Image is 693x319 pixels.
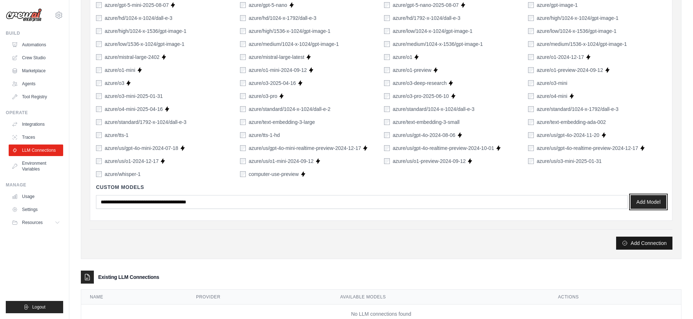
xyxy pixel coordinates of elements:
label: azure/us/o1-2024-12-17 [105,158,158,165]
input: azure/low/1024-x-1536/gpt-image-1 [528,28,534,34]
input: azure/mistral-large-latest [240,54,246,60]
input: azure/o1-preview [384,67,390,73]
label: azure/medium/1024-x-1024/gpt-image-1 [249,40,339,48]
label: azure/us/gpt-4o-2024-11-20 [537,132,600,139]
input: azure/us/gpt-4o-2024-11-20 [528,132,534,138]
input: azure/o3-deep-research [384,80,390,86]
label: azure/o3-pro-2025-06-10 [393,92,449,100]
label: azure/o1-mini [105,66,135,74]
a: Settings [9,204,63,215]
label: azure/o1-preview [393,66,431,74]
h4: Custom Models [96,184,666,191]
label: azure/low/1024-x-1024/gpt-image-1 [393,27,472,35]
input: azure/o3-pro-2025-06-10 [384,93,390,99]
input: azure/tts-1-hd [240,132,246,138]
input: azure/hd/1024-x-1792/dall-e-3 [240,15,246,21]
label: azure/medium/1536-x-1024/gpt-image-1 [537,40,627,48]
a: Integrations [9,118,63,130]
a: Marketplace [9,65,63,77]
a: Crew Studio [9,52,63,64]
input: azure/us/gpt-4o-realtime-preview-2024-12-17 [528,145,534,151]
input: azure/o1 [384,54,390,60]
button: Add Connection [616,237,672,250]
th: Available Models [331,290,549,305]
label: azure/o3-2025-04-16 [249,79,296,87]
label: azure/text-embedding-3-large [249,118,315,126]
input: azure/us/gpt-4o-2024-08-06 [384,132,390,138]
label: azure/standard/1024-x-1024/dall-e-3 [393,105,474,113]
input: azure/medium/1024-x-1024/gpt-image-1 [240,41,246,47]
label: azure/low/1536-x-1024/gpt-image-1 [105,40,184,48]
label: azure/mistral-large-latest [249,53,304,61]
div: 聊天小组件 [657,284,693,319]
input: azure/o1-2024-12-17 [528,54,534,60]
label: azure/us/gpt-4o-mini-realtime-preview-2024-12-17 [249,145,361,152]
label: azure/o1-mini-2024-09-12 [249,66,307,74]
input: azure/gpt-5-mini-2025-08-07 [96,2,102,8]
input: azure/o1-preview-2024-09-12 [528,67,534,73]
input: azure/hd/1024-x-1024/dall-e-3 [96,15,102,21]
input: azure/us/o1-preview-2024-09-12 [384,158,390,164]
input: azure/high/1024-x-1536/gpt-image-1 [96,28,102,34]
label: azure/whisper-1 [105,171,141,178]
a: Environment Variables [9,158,63,175]
label: azure/hd/1024-x-1024/dall-e-3 [105,14,173,22]
label: azure/us/o3-mini-2025-01-31 [537,158,602,165]
label: azure/us/gpt-4o-realtime-preview-2024-10-01 [393,145,494,152]
label: azure/gpt-5-nano-2025-08-07 [393,1,459,9]
input: azure/o1-mini-2024-09-12 [240,67,246,73]
input: azure/gpt-image-1 [528,2,534,8]
label: azure/high/1024-x-1536/gpt-image-1 [105,27,186,35]
input: azure/us/gpt-4o-mini-realtime-preview-2024-12-17 [240,145,246,151]
label: azure/o3-mini [537,79,567,87]
iframe: Chat Widget [657,284,693,319]
input: azure/standard/1024-x-1024/dall-e-2 [240,106,246,112]
input: azure/whisper-1 [96,171,102,177]
input: azure/standard/1024-x-1024/dall-e-3 [384,106,390,112]
input: azure/tts-1 [96,132,102,138]
input: azure/us/o1-2024-12-17 [96,158,102,164]
label: computer-use-preview [249,171,299,178]
input: azure/medium/1024-x-1536/gpt-image-1 [384,41,390,47]
img: Logo [6,8,42,22]
label: azure/us/gpt-4o-2024-08-06 [393,132,456,139]
a: Automations [9,39,63,51]
label: azure/gpt-image-1 [537,1,578,9]
label: azure/standard/1024-x-1024/dall-e-2 [249,105,330,113]
input: azure/low/1024-x-1024/gpt-image-1 [384,28,390,34]
label: azure/high/1024-x-1024/gpt-image-1 [537,14,618,22]
input: azure/text-embedding-3-small [384,119,390,125]
label: azure/o3-mini-2025-01-31 [105,92,163,100]
input: azure/mistral-large-2402 [96,54,102,60]
input: azure/high/1024-x-1024/gpt-image-1 [528,15,534,21]
input: azure/us/gpt-4o-realtime-preview-2024-10-01 [384,145,390,151]
input: computer-use-preview [240,171,246,177]
th: Actions [549,290,681,305]
label: azure/o1 [393,53,412,61]
th: Name [81,290,187,305]
label: azure/us/o1-mini-2024-09-12 [249,158,314,165]
label: azure/o1-preview-2024-09-12 [537,66,603,74]
input: azure/gpt-5-nano-2025-08-07 [384,2,390,8]
input: azure/o3-2025-04-16 [240,80,246,86]
div: Build [6,30,63,36]
span: Resources [22,220,43,225]
input: azure/standard/1792-x-1024/dall-e-3 [96,119,102,125]
input: azure/us/o1-mini-2024-09-12 [240,158,246,164]
input: azure/medium/1536-x-1024/gpt-image-1 [528,41,534,47]
label: azure/o4-mini [537,92,567,100]
label: azure/tts-1 [105,132,128,139]
label: azure/o3-deep-research [393,79,446,87]
input: azure/us/o3-mini-2025-01-31 [528,158,534,164]
input: azure/low/1536-x-1024/gpt-image-1 [96,41,102,47]
label: azure/o1-2024-12-17 [537,53,584,61]
input: azure/o3-mini [528,80,534,86]
label: azure/o4-mini-2025-04-16 [105,105,163,113]
input: azure/text-embedding-ada-002 [528,119,534,125]
a: Usage [9,191,63,202]
label: azure/medium/1024-x-1536/gpt-image-1 [393,40,483,48]
input: azure/standard/1024-x-1792/dall-e-3 [528,106,534,112]
label: azure/high/1536-x-1024/gpt-image-1 [249,27,330,35]
input: azure/text-embedding-3-large [240,119,246,125]
input: azure/o3-mini-2025-01-31 [96,93,102,99]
